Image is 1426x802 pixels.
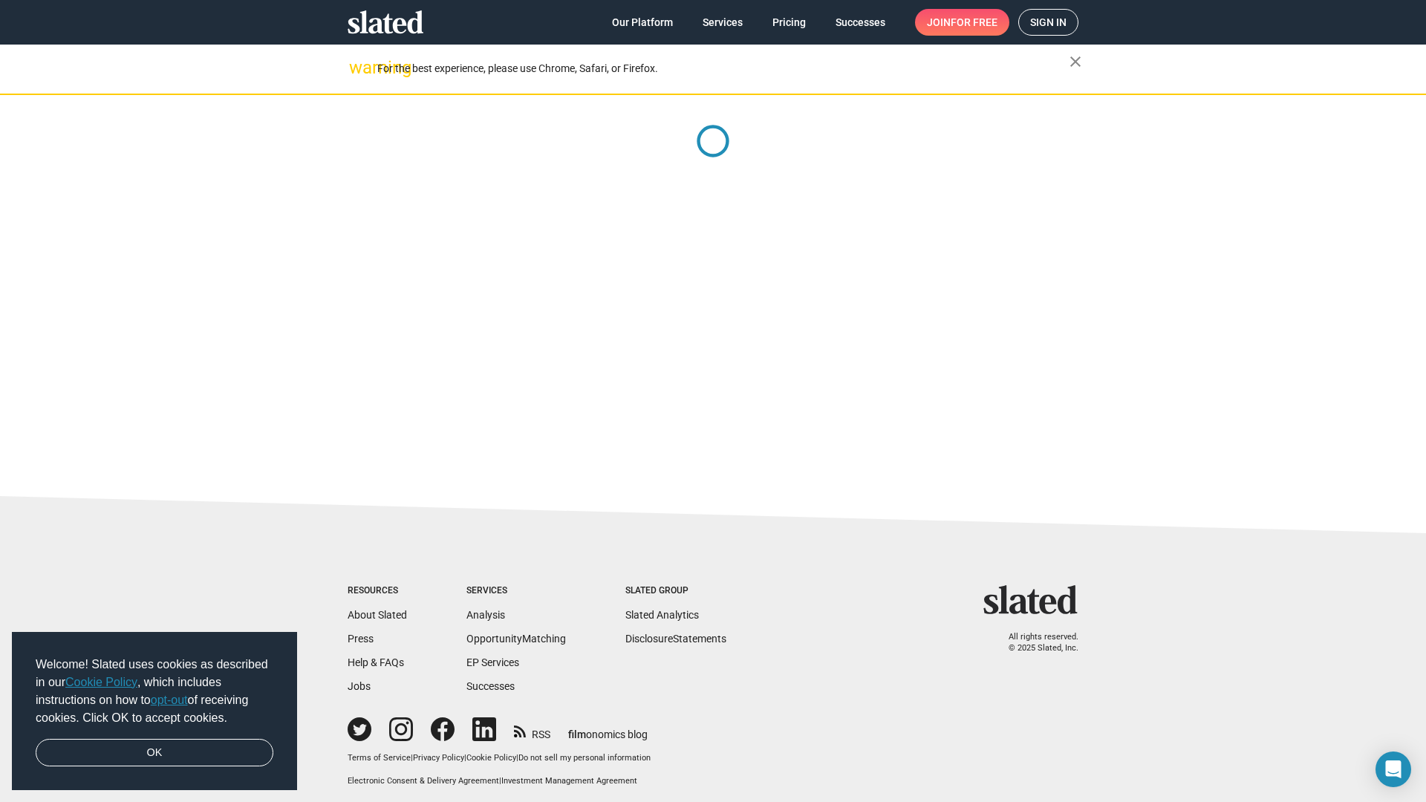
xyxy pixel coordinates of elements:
[466,680,515,692] a: Successes
[772,9,806,36] span: Pricing
[1018,9,1078,36] a: Sign in
[464,753,466,763] span: |
[36,656,273,727] span: Welcome! Slated uses cookies as described in our , which includes instructions on how to of recei...
[625,585,726,597] div: Slated Group
[993,632,1078,653] p: All rights reserved. © 2025 Slated, Inc.
[12,632,297,791] div: cookieconsent
[516,753,518,763] span: |
[1375,752,1411,787] div: Open Intercom Messenger
[411,753,413,763] span: |
[466,656,519,668] a: EP Services
[915,9,1009,36] a: Joinfor free
[518,753,651,764] button: Do not sell my personal information
[348,776,499,786] a: Electronic Consent & Delivery Agreement
[824,9,897,36] a: Successes
[499,776,501,786] span: |
[466,585,566,597] div: Services
[348,633,374,645] a: Press
[691,9,755,36] a: Services
[612,9,673,36] span: Our Platform
[36,739,273,767] a: dismiss cookie message
[348,609,407,621] a: About Slated
[348,656,404,668] a: Help & FAQs
[413,753,464,763] a: Privacy Policy
[625,609,699,621] a: Slated Analytics
[568,728,586,740] span: film
[349,59,367,76] mat-icon: warning
[1030,10,1067,35] span: Sign in
[466,753,516,763] a: Cookie Policy
[625,633,726,645] a: DisclosureStatements
[151,694,188,706] a: opt-out
[703,9,743,36] span: Services
[377,59,1069,79] div: For the best experience, please use Chrome, Safari, or Firefox.
[348,585,407,597] div: Resources
[761,9,818,36] a: Pricing
[348,753,411,763] a: Terms of Service
[65,676,137,688] a: Cookie Policy
[466,609,505,621] a: Analysis
[927,9,997,36] span: Join
[600,9,685,36] a: Our Platform
[514,719,550,742] a: RSS
[466,633,566,645] a: OpportunityMatching
[568,716,648,742] a: filmonomics blog
[348,680,371,692] a: Jobs
[836,9,885,36] span: Successes
[501,776,637,786] a: Investment Management Agreement
[1067,53,1084,71] mat-icon: close
[951,9,997,36] span: for free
